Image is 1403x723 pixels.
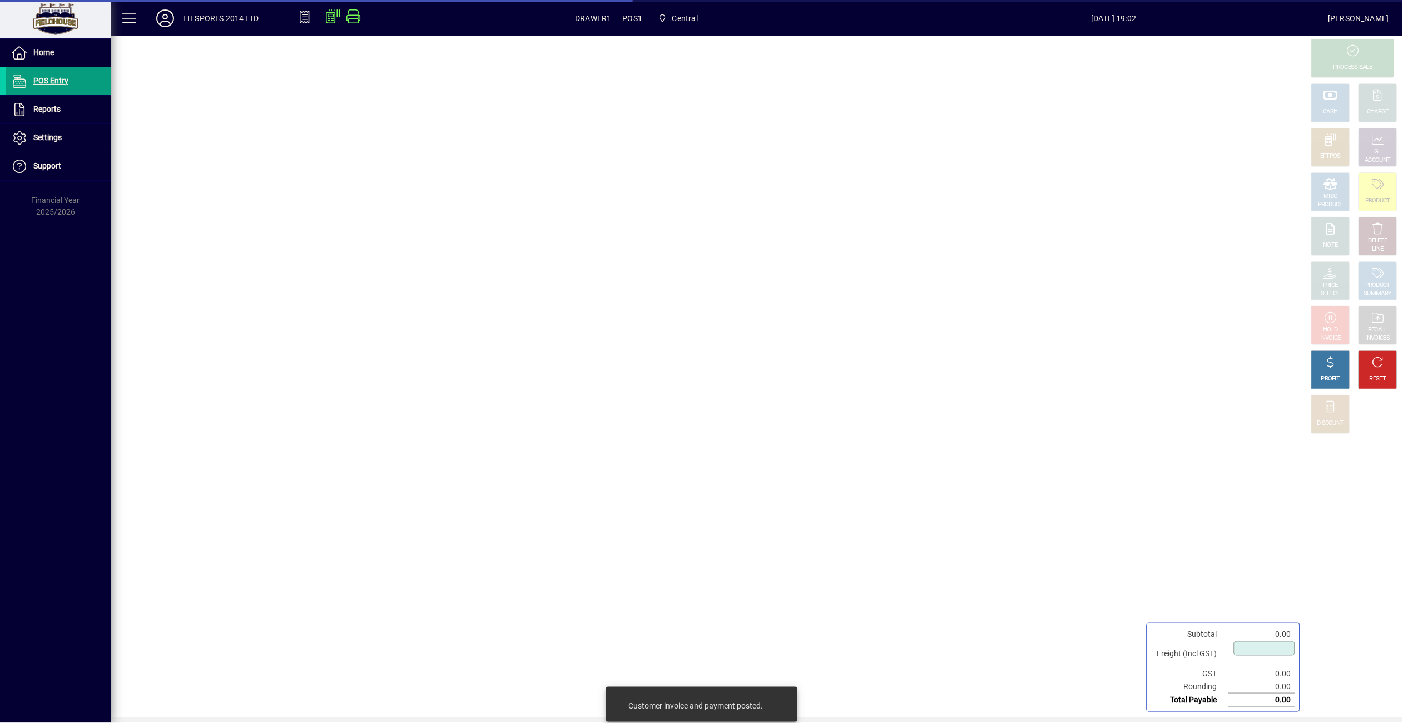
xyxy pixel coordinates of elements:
td: GST [1152,667,1228,680]
span: Home [33,48,54,57]
div: ACCOUNT [1365,156,1391,165]
button: Profile [147,8,183,28]
span: POS1 [623,9,643,27]
a: Reports [6,96,111,123]
div: LINE [1372,245,1384,254]
td: Total Payable [1152,694,1228,707]
a: Home [6,39,111,67]
div: Customer invoice and payment posted. [629,700,764,711]
div: PRODUCT [1318,201,1343,209]
div: PRODUCT [1365,197,1390,205]
div: DISCOUNT [1317,419,1344,428]
div: [PERSON_NAME] [1328,9,1389,27]
span: POS Entry [33,76,68,85]
span: Support [33,161,61,170]
div: INVOICES [1366,334,1390,343]
a: Support [6,152,111,180]
div: GL [1375,148,1382,156]
td: 0.00 [1228,680,1295,694]
div: PRODUCT [1365,281,1390,290]
div: HOLD [1323,326,1338,334]
td: 0.00 [1228,667,1295,680]
div: DELETE [1369,237,1387,245]
td: Subtotal [1152,628,1228,641]
div: PRICE [1323,281,1338,290]
span: Central [653,8,702,28]
div: INVOICE [1320,334,1341,343]
td: 0.00 [1228,628,1295,641]
div: PROFIT [1321,375,1340,383]
div: FH SPORTS 2014 LTD [183,9,259,27]
div: RESET [1370,375,1386,383]
span: Central [672,9,698,27]
div: SUMMARY [1364,290,1392,298]
td: Rounding [1152,680,1228,694]
div: CHARGE [1367,108,1389,116]
div: MISC [1324,192,1337,201]
span: Settings [33,133,62,142]
div: PROCESS SALE [1333,63,1372,72]
a: Settings [6,124,111,152]
td: 0.00 [1228,694,1295,707]
div: SELECT [1321,290,1341,298]
td: Freight (Incl GST) [1152,641,1228,667]
div: RECALL [1369,326,1388,334]
span: Reports [33,105,61,113]
span: [DATE] 19:02 [900,9,1328,27]
div: EFTPOS [1321,152,1341,161]
div: NOTE [1323,241,1338,250]
div: CASH [1323,108,1338,116]
span: DRAWER1 [575,9,611,27]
